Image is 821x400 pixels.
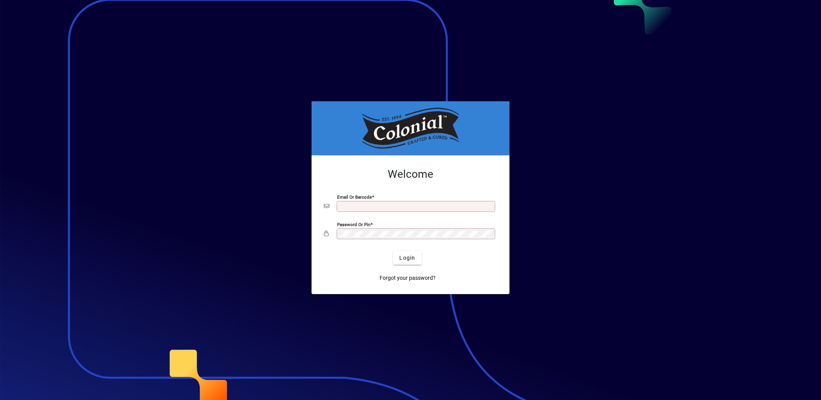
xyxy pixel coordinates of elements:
span: Forgot your password? [380,274,436,282]
span: Login [399,254,415,262]
a: Forgot your password? [376,271,439,285]
button: Login [393,251,421,265]
mat-label: Email or Barcode [337,194,372,200]
h2: Welcome [324,168,497,181]
mat-label: Password or Pin [337,222,370,227]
